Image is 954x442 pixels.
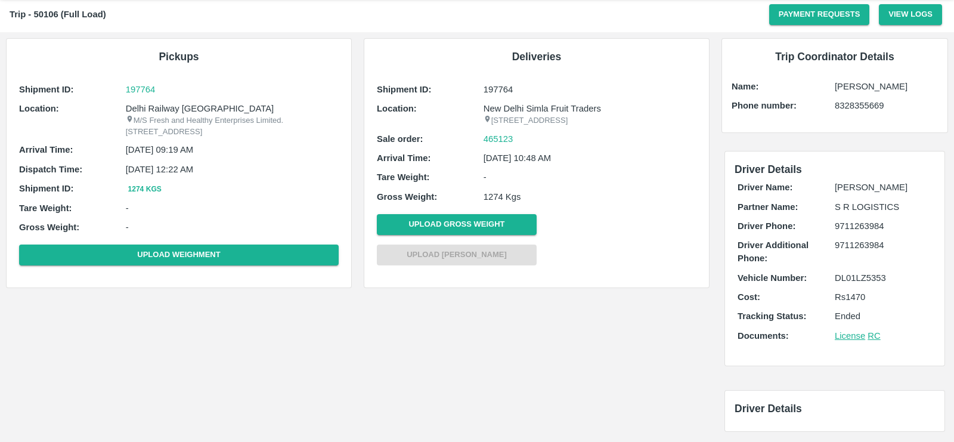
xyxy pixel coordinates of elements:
[126,102,339,115] p: Delhi Railway [GEOGRAPHIC_DATA]
[484,115,696,126] p: [STREET_ADDRESS]
[19,85,74,94] b: Shipment ID:
[484,132,513,146] a: 465123
[835,239,932,252] p: 9711263984
[19,145,73,154] b: Arrival Time:
[126,143,339,156] p: [DATE] 09:19 AM
[377,104,417,113] b: Location:
[19,184,74,193] b: Shipment ID:
[738,202,798,212] b: Partner Name:
[732,48,938,65] h6: Trip Coordinator Details
[738,273,807,283] b: Vehicle Number:
[126,183,164,196] button: 1274 Kgs
[769,4,870,25] button: Payment Requests
[738,292,760,302] b: Cost:
[835,271,932,285] p: DL01LZ5353
[377,134,423,144] b: Sale order:
[374,48,699,65] h6: Deliveries
[735,403,802,415] span: Driver Details
[835,331,865,341] a: License
[126,83,339,96] a: 197764
[19,203,72,213] b: Tare Weight:
[835,99,938,112] p: 8328355669
[19,222,79,232] b: Gross Weight:
[484,190,696,203] p: 1274 Kgs
[738,311,806,321] b: Tracking Status:
[377,192,437,202] b: Gross Weight:
[16,48,342,65] h6: Pickups
[126,163,339,176] p: [DATE] 12:22 AM
[835,310,932,323] p: Ended
[732,101,797,110] b: Phone number:
[126,221,339,234] p: -
[835,80,938,93] p: [PERSON_NAME]
[377,172,430,182] b: Tare Weight:
[484,83,696,96] p: 197764
[835,220,932,233] p: 9711263984
[735,163,802,175] span: Driver Details
[835,181,932,194] p: [PERSON_NAME]
[738,221,795,231] b: Driver Phone:
[126,115,339,137] p: M/S Fresh and Healthy Enterprises Limited. [STREET_ADDRESS]
[738,183,792,192] b: Driver Name:
[868,331,880,341] a: RC
[10,10,106,19] b: Trip - 50106 (Full Load)
[19,165,82,174] b: Dispatch Time:
[19,104,59,113] b: Location:
[732,82,758,91] b: Name:
[377,214,537,235] button: Upload Gross Weight
[879,4,942,25] button: View Logs
[738,240,809,263] b: Driver Additional Phone:
[377,85,432,94] b: Shipment ID:
[738,331,789,341] b: Documents:
[484,171,696,184] p: -
[19,245,339,265] button: Upload Weighment
[835,290,932,304] p: Rs 1470
[126,202,339,215] p: -
[484,102,696,115] p: New Delhi Simla Fruit Traders
[484,152,696,165] p: [DATE] 10:48 AM
[377,153,430,163] b: Arrival Time:
[835,200,932,214] p: S R LOGISTICS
